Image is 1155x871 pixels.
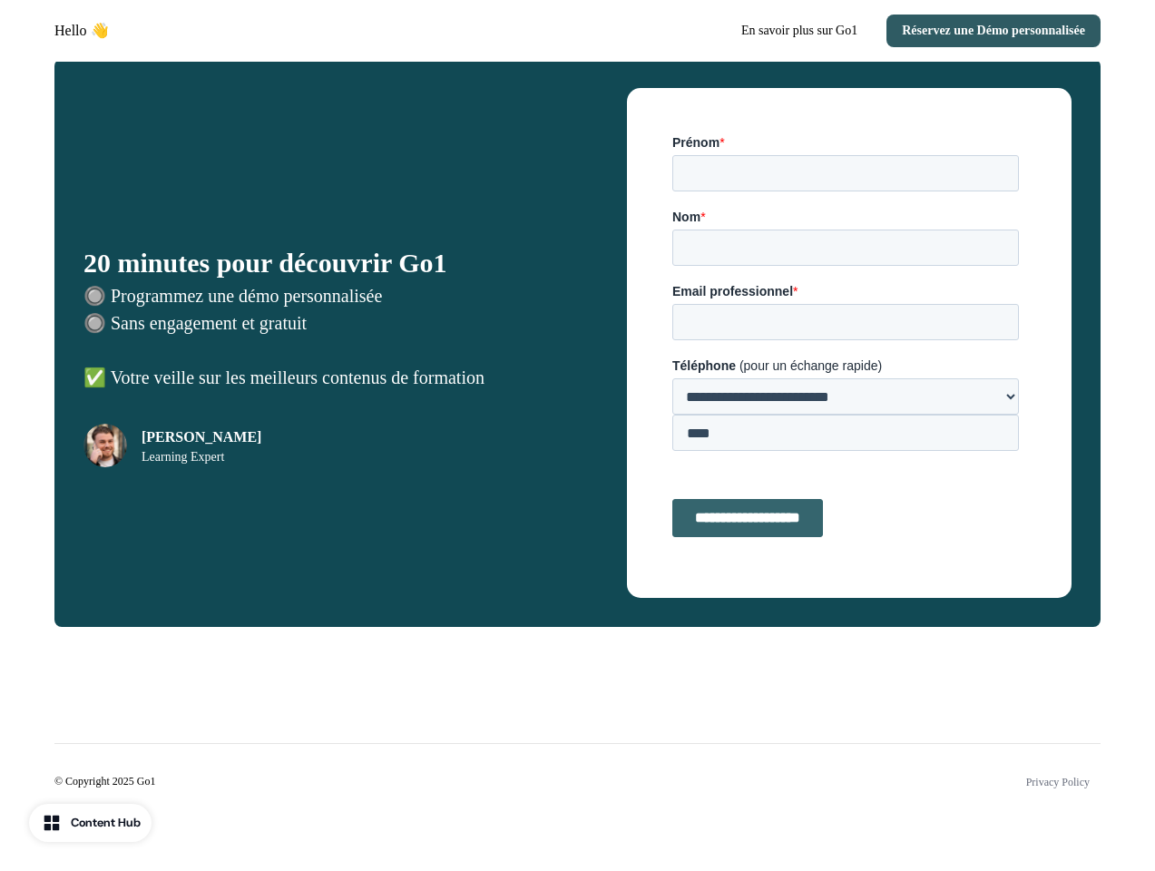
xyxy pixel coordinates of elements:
button: Content Hub [29,804,152,842]
p: Hello 👋 [54,20,109,42]
button: En savoir plus sur Go1 [727,15,872,47]
p: Learning Expert [142,450,261,465]
iframe: Form 0 [672,133,1026,553]
p: [PERSON_NAME] [142,426,261,448]
button: Réservez une Démo personnalisée [886,15,1101,47]
a: Privacy Policy [1015,766,1101,798]
p: 🔘 Programmez une démo personnalisée 🔘 Sans engagement et gratuit ✅ Votre veille sur les meilleurs... [83,282,578,391]
p: © Copyright 2025 Go1 [54,775,155,788]
p: 20 minutes pour découvrir Go1 [83,248,578,279]
div: Content Hub [71,814,141,832]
